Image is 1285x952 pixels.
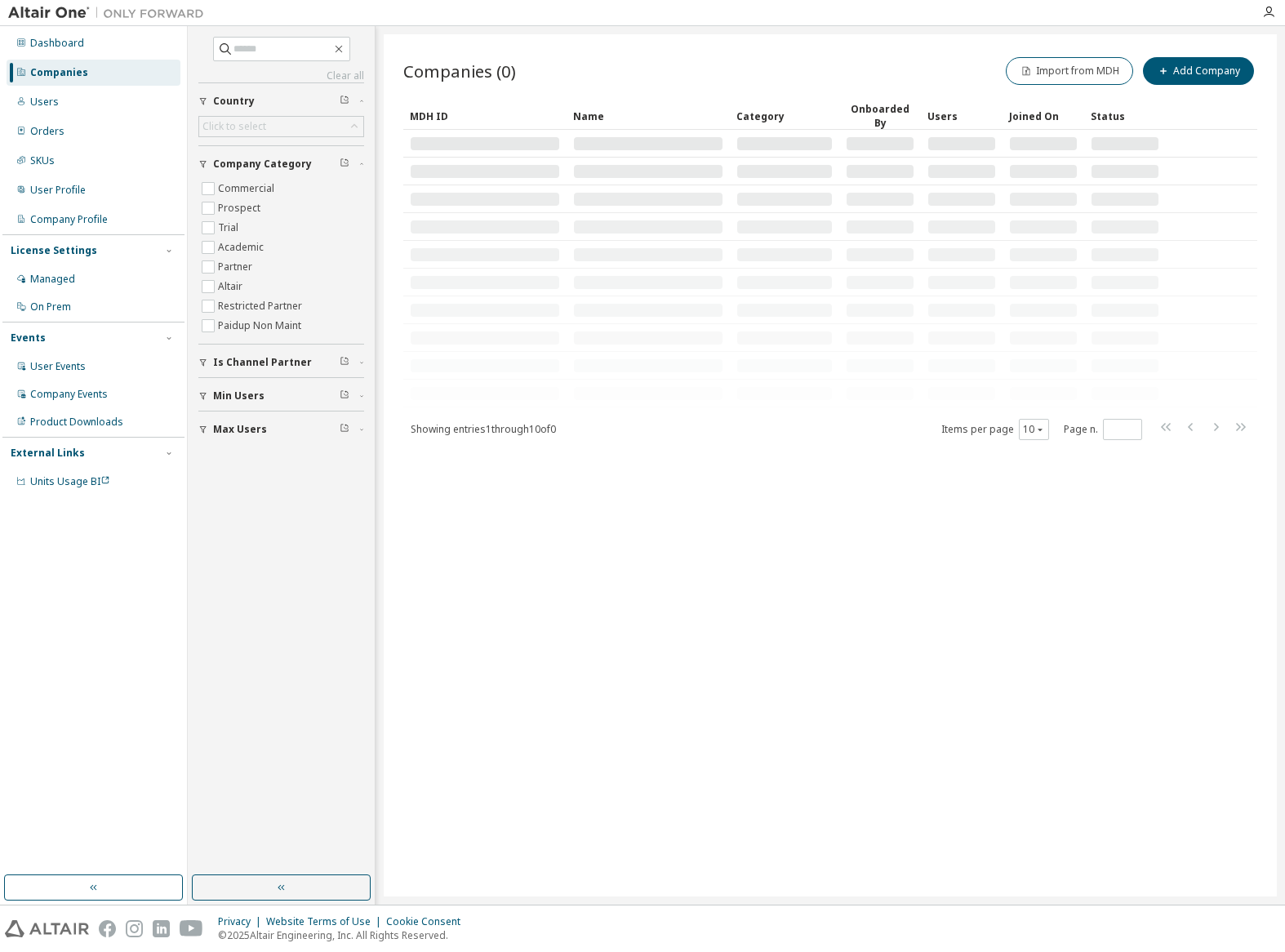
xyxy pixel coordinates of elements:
img: Altair One [8,5,212,21]
span: Clear filter [340,423,349,436]
button: Add Company [1143,57,1254,85]
span: Min Users [213,389,265,403]
span: Units Usage BI [30,474,110,488]
a: Clear all [198,69,364,82]
div: Click to select [199,117,363,136]
div: Status [1091,103,1159,129]
span: Companies (0) [403,60,516,82]
div: SKUs [30,154,55,167]
div: Website Terms of Use [266,915,386,928]
div: Product Downloads [30,416,123,429]
span: Max Users [213,423,267,436]
span: Clear filter [340,95,349,108]
span: Is Channel Partner [213,356,312,369]
div: User Events [30,360,86,373]
div: Click to select [202,120,266,133]
span: Showing entries 1 through 10 of 0 [411,422,556,436]
img: altair_logo.svg [5,920,89,937]
button: 10 [1023,423,1045,436]
button: Country [198,83,364,119]
span: Items per page [941,419,1049,440]
div: Onboarded By [846,102,914,130]
img: linkedin.svg [153,920,170,937]
button: Min Users [198,378,364,414]
div: Users [927,103,996,129]
div: Joined On [1009,103,1078,129]
div: Company Events [30,388,108,401]
div: Orders [30,125,64,138]
img: instagram.svg [126,920,143,937]
div: External Links [11,447,85,460]
label: Altair [218,277,246,296]
div: License Settings [11,244,97,257]
div: Managed [30,273,75,286]
div: Cookie Consent [386,915,470,928]
div: User Profile [30,184,86,197]
button: Company Category [198,146,364,182]
img: youtube.svg [180,920,203,937]
label: Paidup Non Maint [218,316,305,336]
div: MDH ID [410,103,560,129]
span: Clear filter [340,158,349,171]
div: Dashboard [30,37,84,50]
span: Page n. [1064,419,1142,440]
div: Users [30,96,59,109]
div: Privacy [218,915,266,928]
span: Company Category [213,158,312,171]
label: Trial [218,218,242,238]
label: Academic [218,238,267,257]
p: © 2025 Altair Engineering, Inc. All Rights Reserved. [218,928,470,942]
div: Name [573,103,723,129]
div: Company Profile [30,213,108,226]
span: Country [213,95,255,108]
button: Import from MDH [1006,57,1133,85]
div: Category [736,103,833,129]
div: Companies [30,66,88,79]
label: Prospect [218,198,264,218]
span: Clear filter [340,389,349,403]
img: facebook.svg [99,920,116,937]
div: On Prem [30,300,71,314]
span: Clear filter [340,356,349,369]
button: Max Users [198,411,364,447]
div: Events [11,331,46,345]
label: Partner [218,257,256,277]
label: Commercial [218,179,278,198]
button: Is Channel Partner [198,345,364,380]
label: Restricted Partner [218,296,305,316]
